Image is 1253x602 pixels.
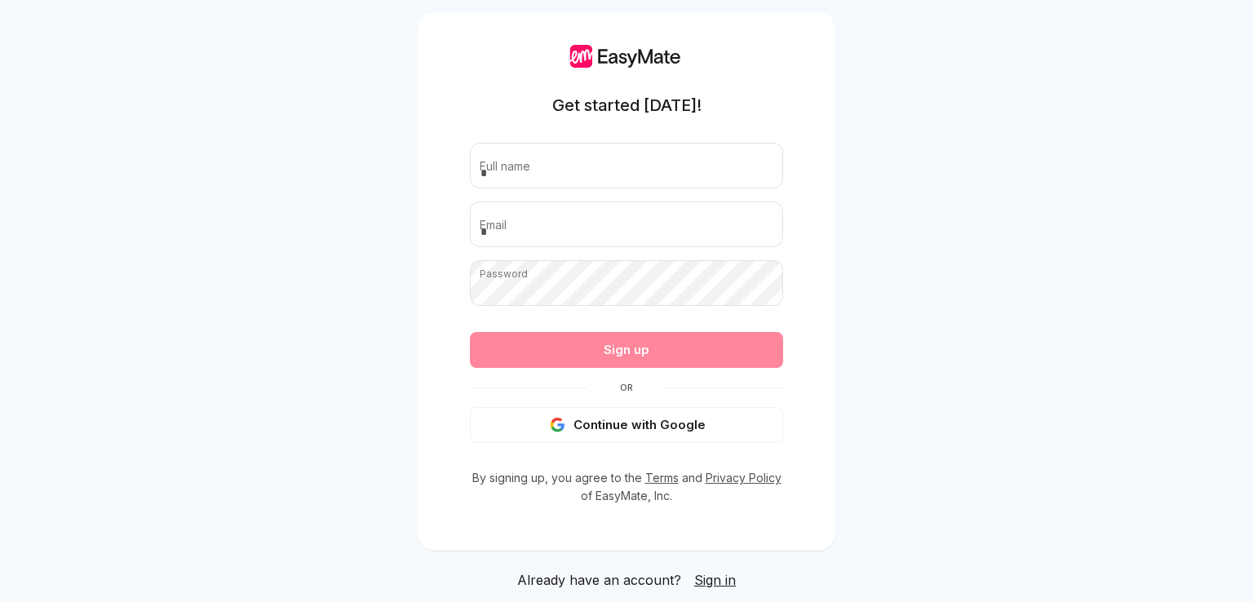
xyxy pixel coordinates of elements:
a: Sign in [694,570,736,590]
span: Sign in [694,572,736,588]
button: Continue with Google [470,407,783,443]
p: By signing up, you agree to the and of EasyMate, Inc. [470,469,783,505]
a: Terms [645,471,679,485]
span: Or [587,381,666,394]
span: Already have an account? [517,570,681,590]
h1: Get started [DATE]! [552,94,702,117]
a: Privacy Policy [706,471,781,485]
